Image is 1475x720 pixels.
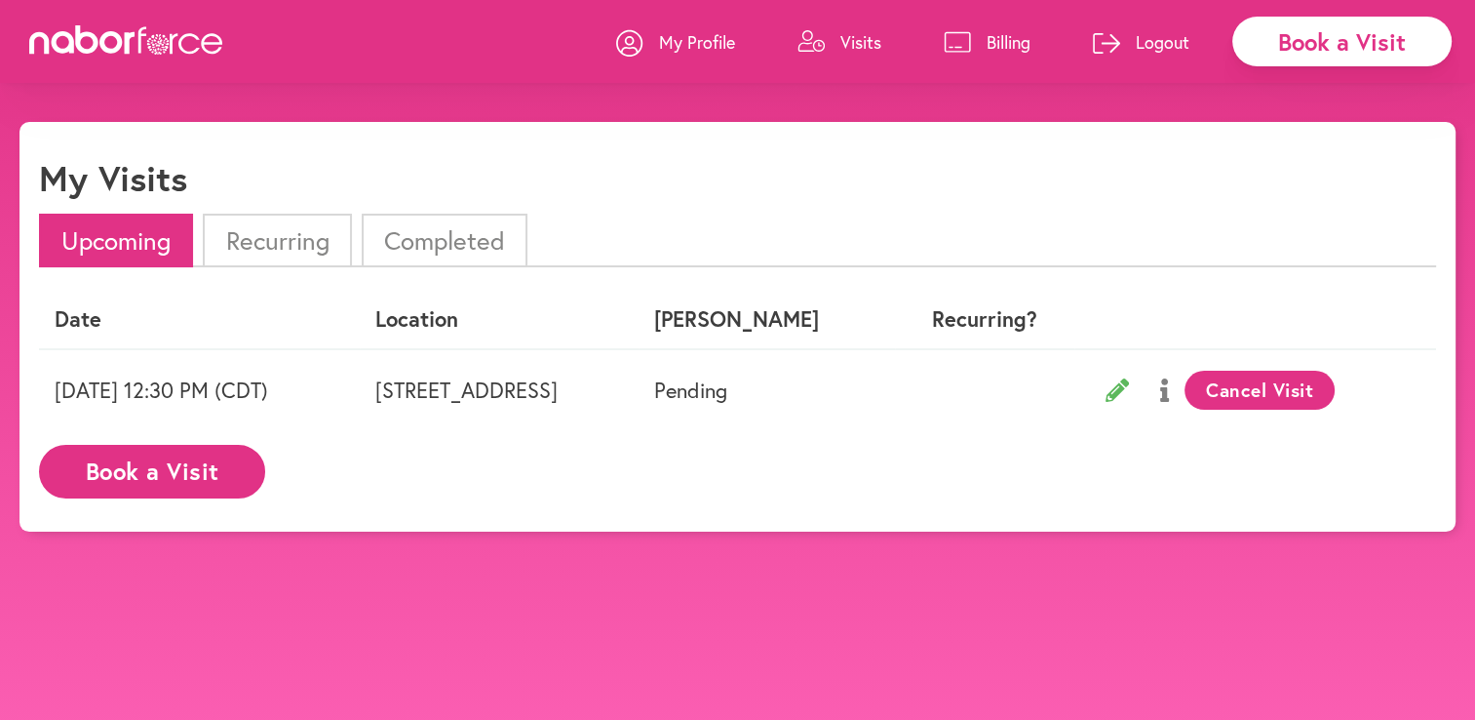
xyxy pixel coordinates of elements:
[39,349,360,430] td: [DATE] 12:30 PM (CDT)
[360,291,640,348] th: Location
[659,30,735,54] p: My Profile
[39,460,265,478] a: Book a Visit
[987,30,1030,54] p: Billing
[1232,17,1452,66] div: Book a Visit
[39,445,265,499] button: Book a Visit
[203,214,351,267] li: Recurring
[840,30,881,54] p: Visits
[39,157,187,199] h1: My Visits
[1093,13,1189,71] a: Logout
[360,349,640,430] td: [STREET_ADDRESS]
[639,291,895,348] th: [PERSON_NAME]
[944,13,1030,71] a: Billing
[797,13,881,71] a: Visits
[895,291,1073,348] th: Recurring?
[362,214,527,267] li: Completed
[1136,30,1189,54] p: Logout
[616,13,735,71] a: My Profile
[39,214,193,267] li: Upcoming
[39,291,360,348] th: Date
[639,349,895,430] td: Pending
[1184,371,1336,410] button: Cancel Visit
